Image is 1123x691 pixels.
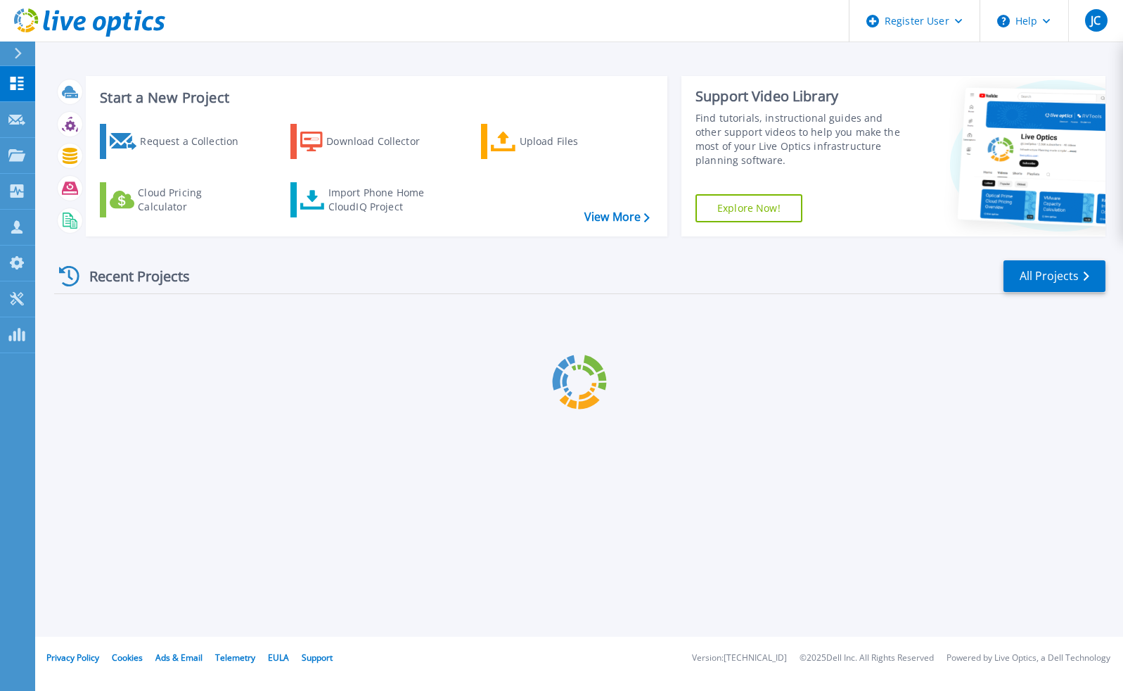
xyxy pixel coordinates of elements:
a: View More [584,210,650,224]
a: Explore Now! [695,194,802,222]
a: Support [302,652,333,664]
a: EULA [268,652,289,664]
div: Cloud Pricing Calculator [138,186,250,214]
div: Find tutorials, instructional guides and other support videos to help you make the most of your L... [695,111,909,167]
div: Upload Files [520,127,632,156]
a: All Projects [1003,260,1105,292]
div: Import Phone Home CloudIQ Project [328,186,438,214]
a: Cookies [112,652,143,664]
div: Download Collector [326,127,439,156]
li: Powered by Live Optics, a Dell Technology [946,654,1110,663]
div: Recent Projects [54,259,209,293]
li: © 2025 Dell Inc. All Rights Reserved [800,654,934,663]
a: Request a Collection [100,124,257,159]
a: Cloud Pricing Calculator [100,182,257,217]
a: Ads & Email [155,652,203,664]
div: Support Video Library [695,87,909,106]
span: JC [1091,15,1100,26]
a: Download Collector [290,124,447,159]
h3: Start a New Project [100,90,649,106]
li: Version: [TECHNICAL_ID] [692,654,787,663]
a: Privacy Policy [46,652,99,664]
div: Request a Collection [140,127,252,156]
a: Upload Files [481,124,638,159]
a: Telemetry [215,652,255,664]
